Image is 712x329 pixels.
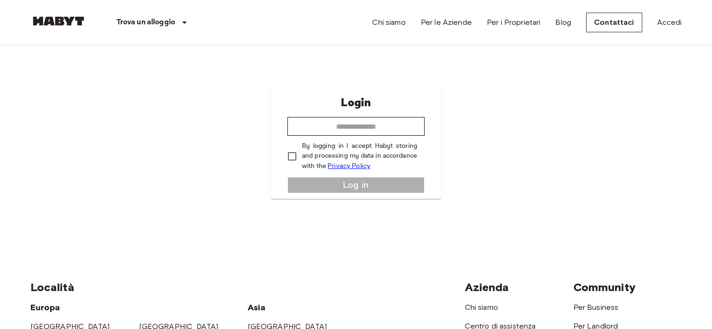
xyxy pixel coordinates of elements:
[341,95,371,111] p: Login
[573,280,636,294] span: Community
[30,280,74,294] span: Località
[487,17,541,28] a: Per i Proprietari
[465,303,498,312] a: Chi siamo
[30,302,60,313] span: Europa
[586,13,642,32] a: Contattaci
[117,17,176,28] p: Trova un alloggio
[30,16,87,26] img: Habyt
[372,17,405,28] a: Chi siamo
[657,17,682,28] a: Accedi
[555,17,571,28] a: Blog
[248,302,266,313] span: Asia
[328,162,370,170] a: Privacy Policy
[465,280,509,294] span: Azienda
[302,141,417,171] p: By logging in I accept Habyt storing and processing my data in accordance with the
[421,17,472,28] a: Per le Aziende
[573,303,619,312] a: Per Business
